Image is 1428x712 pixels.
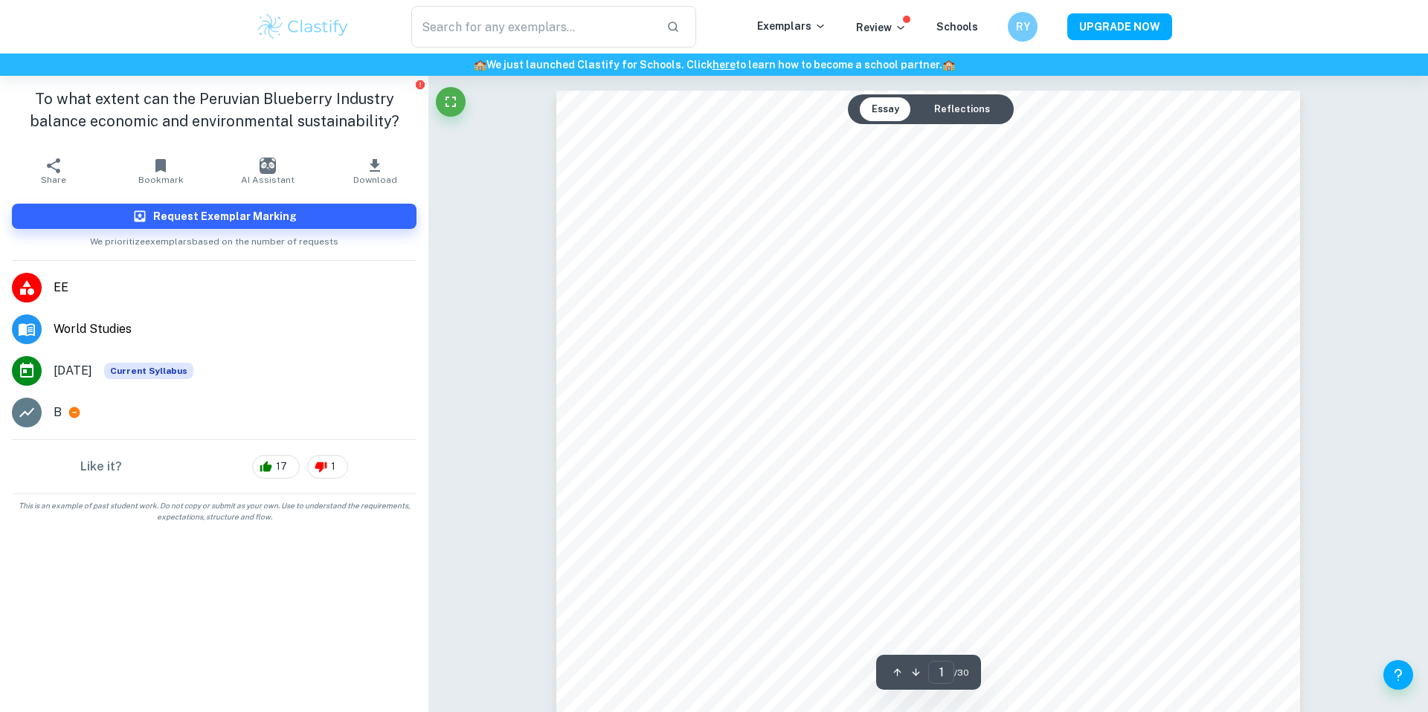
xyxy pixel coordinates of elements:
button: RY [1008,12,1038,42]
span: / 30 [954,666,969,679]
button: Help and Feedback [1383,660,1413,690]
span: AI Assistant [241,175,295,185]
span: Share [41,175,66,185]
button: Fullscreen [436,87,466,117]
button: UPGRADE NOW [1067,13,1172,40]
span: 🏫 [474,59,486,71]
button: AI Assistant [214,150,321,192]
h6: RY [1014,19,1032,35]
button: Reflections [922,97,1002,121]
img: Clastify logo [256,12,350,42]
p: B [54,404,62,421]
p: Review [856,19,907,36]
p: Exemplars [757,18,826,34]
div: 1 [307,455,348,479]
button: Essay [860,97,911,121]
a: Schools [936,21,978,33]
h1: To what extent can the Peruvian Blueberry Industry balance economic and environmental sustainabil... [12,88,416,132]
span: This is an example of past student work. Do not copy or submit as your own. Use to understand the... [6,500,422,522]
span: Download [353,175,397,185]
input: Search for any exemplars... [411,6,654,48]
span: EE [54,279,416,297]
span: 17 [268,459,295,474]
span: We prioritize exemplars based on the number of requests [90,229,338,248]
span: 🏫 [942,59,955,71]
a: here [713,59,736,71]
span: 1 [323,459,344,474]
div: 17 [252,455,300,479]
button: Bookmark [107,150,214,192]
button: Request Exemplar Marking [12,204,416,229]
span: Current Syllabus [104,363,193,379]
div: This exemplar is based on the current syllabus. Feel free to refer to it for inspiration/ideas wh... [104,363,193,379]
h6: We just launched Clastify for Schools. Click to learn how to become a school partner. [3,56,1425,73]
h6: Like it? [80,458,122,476]
span: Bookmark [138,175,184,185]
span: World Studies [54,320,416,338]
img: AI Assistant [260,158,276,174]
button: Download [321,150,428,192]
button: Report issue [414,79,425,90]
h6: Request Exemplar Marking [153,208,297,224]
span: [DATE] [54,362,92,380]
